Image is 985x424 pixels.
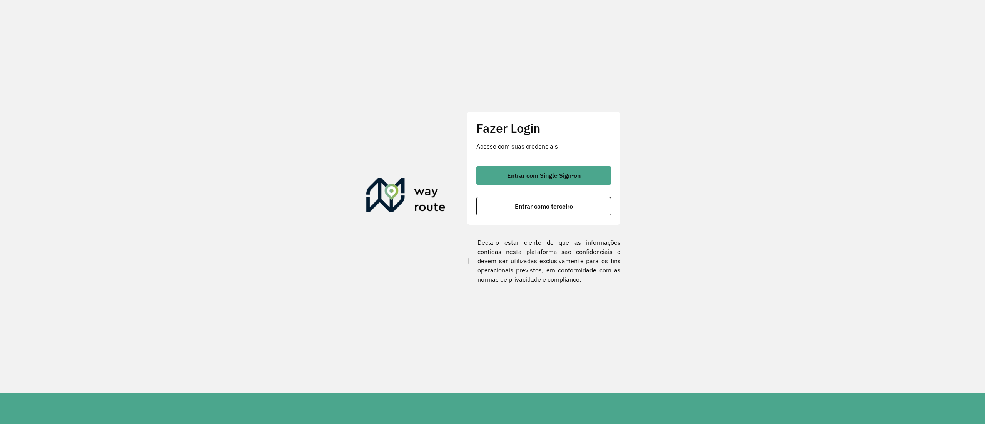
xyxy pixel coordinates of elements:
p: Acesse com suas credenciais [476,142,611,151]
button: button [476,197,611,215]
span: Entrar como terceiro [515,203,573,209]
h2: Fazer Login [476,121,611,135]
button: button [476,166,611,185]
label: Declaro estar ciente de que as informações contidas nesta plataforma são confidenciais e devem se... [467,238,621,284]
img: Roteirizador AmbevTech [366,178,446,215]
span: Entrar com Single Sign-on [507,172,581,179]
